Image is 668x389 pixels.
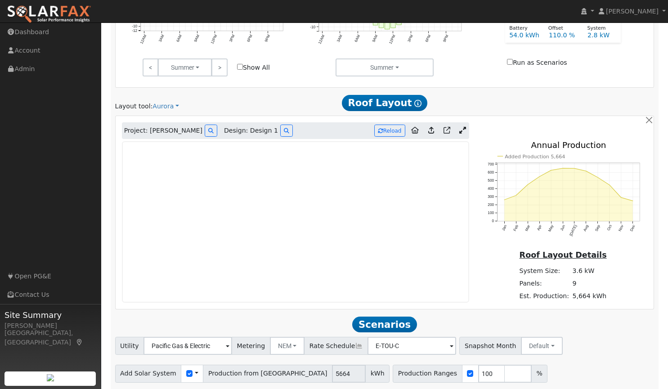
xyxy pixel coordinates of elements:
[237,64,243,70] input: Show All
[574,168,575,169] circle: onclick=""
[515,195,516,196] circle: onclick=""
[488,162,494,167] text: 700
[571,277,608,290] td: 9
[407,34,414,43] text: 3PM
[583,224,589,232] text: Aug
[371,34,378,43] text: 9AM
[342,95,428,111] span: Roof Layout
[518,264,571,277] td: System Size:
[115,103,153,110] span: Layout tool:
[527,184,528,185] circle: onclick=""
[391,8,395,28] rect: onclick=""
[237,63,270,72] label: Show All
[374,125,405,137] button: Reload
[365,365,390,383] span: kWh
[488,211,494,215] text: 100
[414,100,421,107] i: Show Help
[4,309,96,321] span: Site Summary
[47,374,54,381] img: retrieve
[352,317,417,333] span: Scenarios
[488,187,494,191] text: 400
[543,25,583,32] div: Offset
[550,170,551,171] circle: onclick=""
[488,195,494,199] text: 300
[115,365,182,383] span: Add Solar System
[488,179,494,183] text: 500
[503,199,505,201] circle: onclick=""
[336,58,434,76] button: Summer
[571,264,608,277] td: 3.6 kW
[606,8,659,15] span: [PERSON_NAME]
[609,184,610,186] circle: onclick=""
[620,197,622,198] circle: onclick=""
[304,337,368,355] span: Rate Schedule
[440,124,454,138] a: Open in Aurora
[538,176,540,178] circle: onclick=""
[379,8,384,28] rect: onclick=""
[132,24,137,28] text: -10
[505,154,565,160] text: Added Production 5,664
[152,102,179,111] a: Aurora
[228,34,235,43] text: 3PM
[264,34,271,43] text: 9PM
[143,337,232,355] input: Select a Utility
[488,170,494,175] text: 600
[606,224,613,232] text: Oct
[134,19,137,24] text: -8
[518,290,571,303] td: Est. Production:
[373,8,378,25] rect: onclick=""
[317,34,325,45] text: 12AM
[569,224,578,237] text: [DATE]
[594,224,601,232] text: Sep
[521,337,563,355] button: Default
[488,203,494,207] text: 200
[397,8,401,25] rect: onclick=""
[143,58,158,76] a: <
[520,250,607,259] u: Roof Layout Details
[210,34,218,45] text: 12PM
[7,5,91,24] img: SolarFax
[531,140,606,150] text: Annual Production
[559,224,566,232] text: Jun
[336,34,343,43] text: 3AM
[531,365,547,383] span: %
[354,34,361,43] text: 6AM
[505,31,544,40] div: 54.0 kWh
[270,337,305,355] button: NEM
[193,34,200,43] text: 9AM
[547,224,554,233] text: May
[425,124,438,138] a: Upload consumption to Aurora project
[585,170,587,172] circle: onclick=""
[518,277,571,290] td: Panels:
[132,28,137,33] text: -12
[544,31,583,40] div: 110.0 %
[124,126,202,135] span: Project: [PERSON_NAME]
[157,34,165,43] text: 3AM
[583,25,622,32] div: System
[408,124,422,138] a: Aurora to Home
[393,365,462,383] span: Production Ranges
[211,58,227,76] a: >
[175,34,182,43] text: 6AM
[629,224,636,233] text: Dec
[536,224,543,231] text: Apr
[459,337,521,355] span: Snapshot Month
[232,337,270,355] span: Metering
[4,328,96,347] div: [GEOGRAPHIC_DATA], [GEOGRAPHIC_DATA]
[158,58,212,76] button: Summer
[385,8,390,29] rect: onclick=""
[224,126,278,135] span: Design: Design 1
[368,337,456,355] input: Select a Rate Schedule
[571,290,608,303] td: 5,664 kWh
[505,25,544,32] div: Battery
[139,34,147,45] text: 12AM
[388,34,396,45] text: 12PM
[512,224,519,232] text: Feb
[524,224,531,232] text: Mar
[115,337,144,355] span: Utility
[501,224,507,232] text: Jan
[203,365,332,383] span: Production from [GEOGRAPHIC_DATA]
[632,200,633,201] circle: onclick=""
[583,31,622,40] div: 2.8 kW
[246,34,253,43] text: 6PM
